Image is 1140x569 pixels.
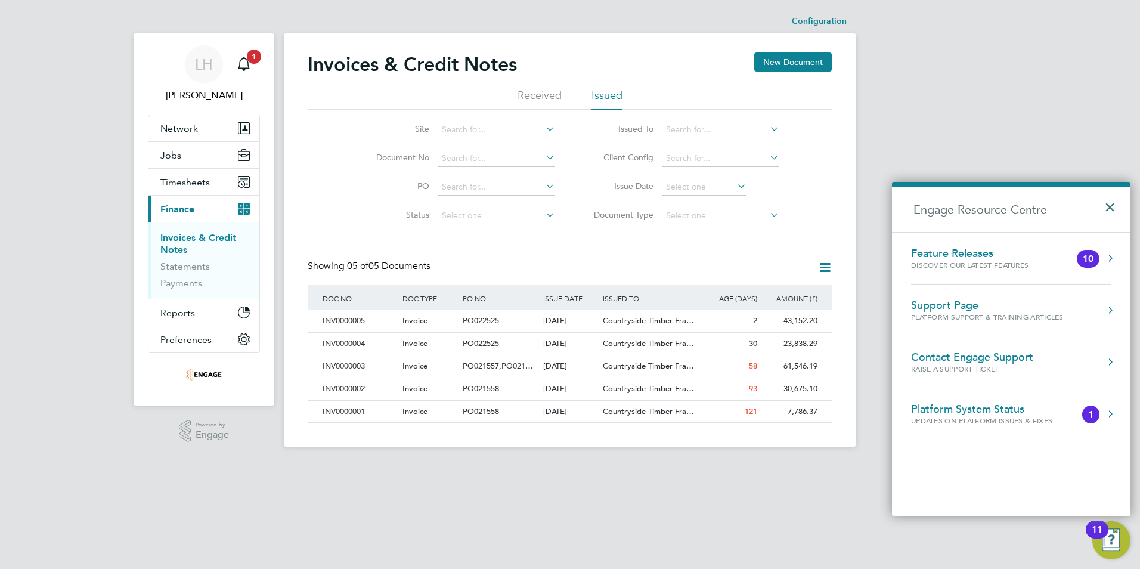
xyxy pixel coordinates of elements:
[179,420,230,443] a: Powered byEngage
[760,401,820,423] div: 7,786.37
[603,406,694,416] span: Countryside Timber Fra…
[160,177,210,188] span: Timesheets
[438,122,555,138] input: Search for...
[402,316,427,326] span: Invoice
[540,284,600,312] div: ISSUE DATE
[753,316,757,326] span: 2
[540,355,600,378] div: [DATE]
[160,203,194,215] span: Finance
[911,312,1064,322] div: Platform Support & Training Articles
[662,208,779,224] input: Select one
[148,88,260,103] span: Linda Hartley
[540,333,600,355] div: [DATE]
[402,338,427,348] span: Invoice
[540,310,600,332] div: [DATE]
[247,50,261,64] span: 1
[460,284,540,312] div: PO NO
[754,52,832,72] button: New Document
[911,247,1052,260] div: Feature Releases
[911,403,1076,416] div: Platform System Status
[463,338,499,348] span: PO022525
[911,364,1033,374] div: Raise a Support Ticket
[402,384,427,394] span: Invoice
[1092,530,1102,545] div: 11
[320,355,399,378] div: INV0000003
[603,338,694,348] span: Countryside Timber Fra…
[463,406,499,416] span: PO021558
[399,284,460,312] div: DOC TYPE
[911,260,1052,270] div: Discover our latest features
[1104,190,1122,217] button: Close
[892,182,1130,516] div: Engage Resource Centre
[585,209,653,220] label: Document Type
[160,307,195,318] span: Reports
[148,115,259,141] button: Network
[320,378,399,400] div: INV0000002
[148,196,259,222] button: Finance
[361,152,429,163] label: Document No
[402,406,427,416] span: Invoice
[662,122,779,138] input: Search for...
[148,142,259,168] button: Jobs
[148,365,260,384] a: Go to home page
[463,361,533,371] span: PO021557,PO021…
[308,52,517,76] h2: Invoices & Credit Notes
[438,150,555,167] input: Search for...
[148,326,259,352] button: Preferences
[320,333,399,355] div: INV0000004
[186,365,222,384] img: thebestconnection-logo-retina.png
[134,33,274,406] nav: Main navigation
[148,169,259,195] button: Timesheets
[760,284,820,312] div: AMOUNT (£)
[792,10,847,33] li: Configuration
[463,384,499,394] span: PO021558
[540,401,600,423] div: [DATE]
[603,316,694,326] span: Countryside Timber Fra…
[160,277,202,289] a: Payments
[160,334,212,345] span: Preferences
[600,284,700,312] div: ISSUED TO
[196,430,229,440] span: Engage
[402,361,427,371] span: Invoice
[196,420,229,430] span: Powered by
[148,299,259,326] button: Reports
[160,261,210,272] a: Statements
[585,152,653,163] label: Client Config
[911,416,1076,426] div: Updates on Platform Issues & Fixes
[749,384,757,394] span: 93
[911,351,1033,364] div: Contact Engage Support
[1092,521,1130,559] button: Open Resource Center, 11 new notifications
[760,333,820,355] div: 23,838.29
[540,378,600,400] div: [DATE]
[160,150,181,161] span: Jobs
[603,361,694,371] span: Countryside Timber Fra…
[320,401,399,423] div: INV0000001
[320,284,399,312] div: DOC NO
[911,299,1064,312] div: Support Page
[308,260,433,273] div: Showing
[518,88,562,110] li: Received
[463,316,499,326] span: PO022525
[749,361,757,371] span: 58
[347,260,430,272] span: 05 Documents
[232,45,256,84] a: 1
[662,179,746,196] input: Select one
[585,181,653,191] label: Issue Date
[160,123,198,134] span: Network
[760,310,820,332] div: 43,152.20
[591,88,622,110] li: Issued
[760,355,820,378] div: 61,546.19
[438,208,555,224] input: Select one
[148,222,259,299] div: Finance
[662,150,779,167] input: Search for...
[160,232,236,255] a: Invoices & Credit Notes
[361,123,429,134] label: Site
[148,45,260,103] a: LH[PERSON_NAME]
[892,187,1130,232] h2: Engage Resource Centre
[760,378,820,400] div: 30,675.10
[603,384,694,394] span: Countryside Timber Fra…
[438,179,555,196] input: Search for...
[347,260,368,272] span: 05 of
[749,338,757,348] span: 30
[585,123,653,134] label: Issued To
